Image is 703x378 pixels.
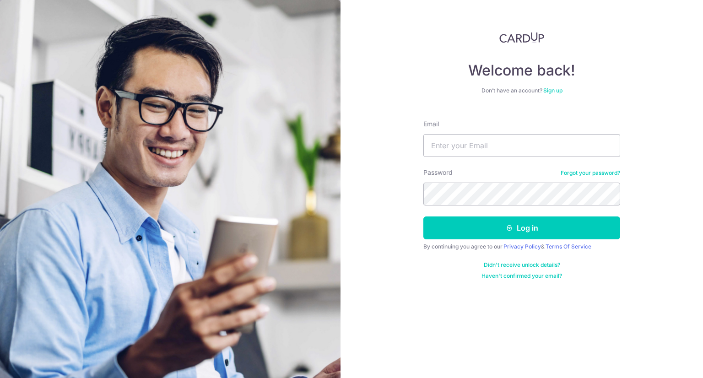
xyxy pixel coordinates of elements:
a: Sign up [543,87,562,94]
a: Didn't receive unlock details? [484,261,560,269]
a: Forgot your password? [561,169,620,177]
a: Privacy Policy [503,243,541,250]
a: Haven't confirmed your email? [481,272,562,280]
label: Email [423,119,439,129]
div: By continuing you agree to our & [423,243,620,250]
img: CardUp Logo [499,32,544,43]
div: Don’t have an account? [423,87,620,94]
input: Enter your Email [423,134,620,157]
label: Password [423,168,453,177]
a: Terms Of Service [546,243,591,250]
button: Log in [423,216,620,239]
h4: Welcome back! [423,61,620,80]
